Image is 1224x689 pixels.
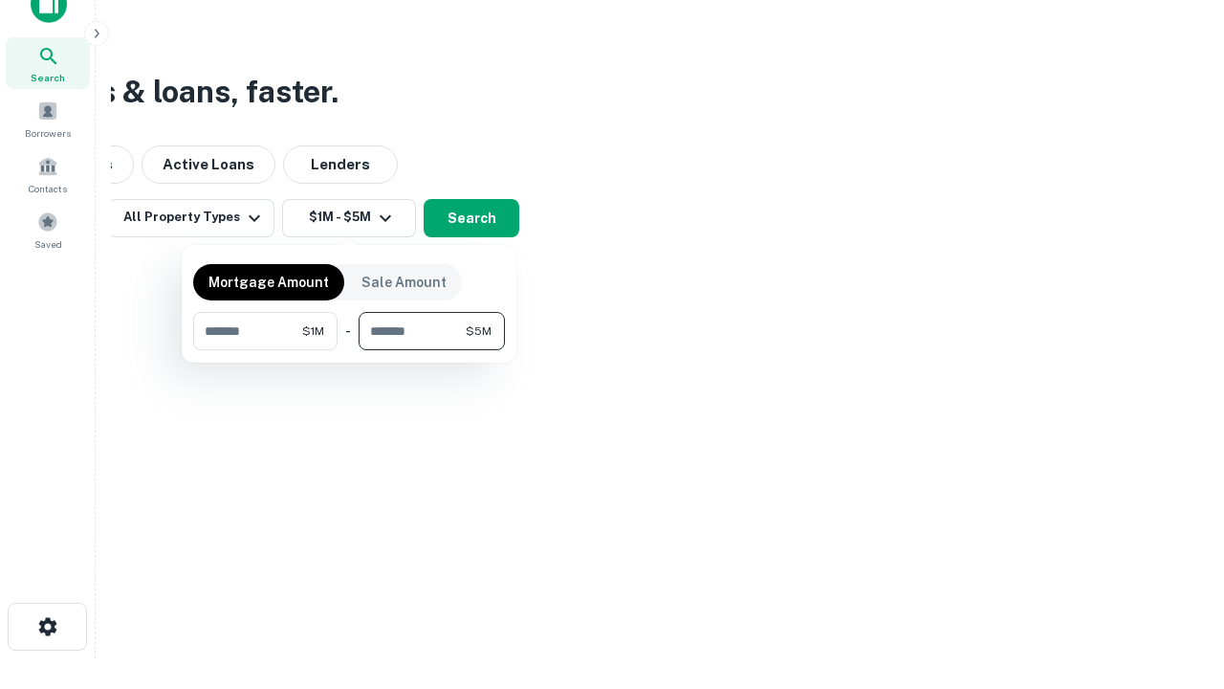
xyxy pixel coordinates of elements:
[361,272,447,293] p: Sale Amount
[345,312,351,350] div: -
[1128,536,1224,628] iframe: Chat Widget
[466,322,492,340] span: $5M
[302,322,324,340] span: $1M
[208,272,329,293] p: Mortgage Amount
